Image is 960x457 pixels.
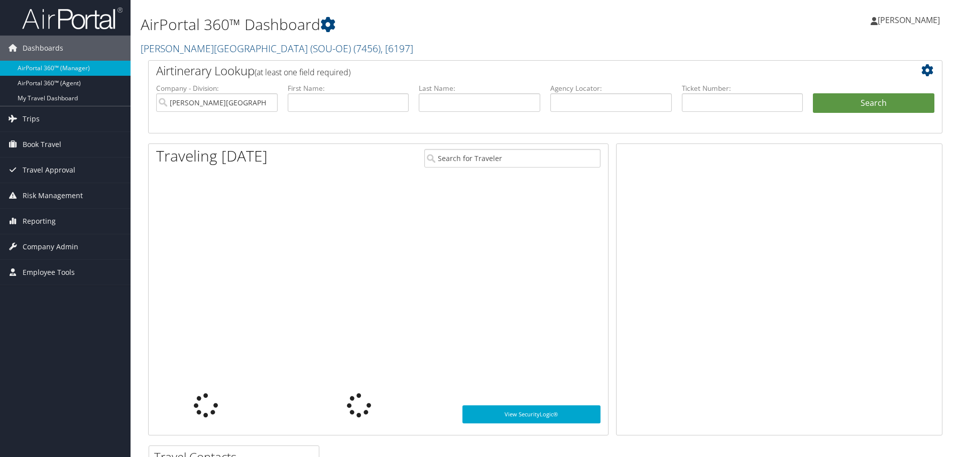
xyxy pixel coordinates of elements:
a: [PERSON_NAME][GEOGRAPHIC_DATA] (SOU-OE) [141,42,413,55]
input: Search for Traveler [424,149,601,168]
h2: Airtinerary Lookup [156,62,868,79]
a: View SecurityLogic® [462,405,601,423]
h1: Traveling [DATE] [156,145,268,167]
a: [PERSON_NAME] [871,5,950,35]
span: Trips [23,106,40,131]
h1: AirPortal 360™ Dashboard [141,14,680,35]
span: Dashboards [23,36,63,61]
label: Ticket Number: [682,83,803,93]
span: Reporting [23,209,56,234]
span: Travel Approval [23,158,75,183]
img: airportal-logo.png [22,7,123,30]
label: First Name: [288,83,409,93]
span: (at least one field required) [255,67,350,78]
span: [PERSON_NAME] [878,15,940,26]
label: Agency Locator: [550,83,672,93]
label: Company - Division: [156,83,278,93]
button: Search [813,93,934,113]
span: Employee Tools [23,260,75,285]
span: , [ 6197 ] [381,42,413,55]
span: ( 7456 ) [353,42,381,55]
span: Risk Management [23,183,83,208]
span: Book Travel [23,132,61,157]
span: Company Admin [23,234,78,259]
label: Last Name: [419,83,540,93]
